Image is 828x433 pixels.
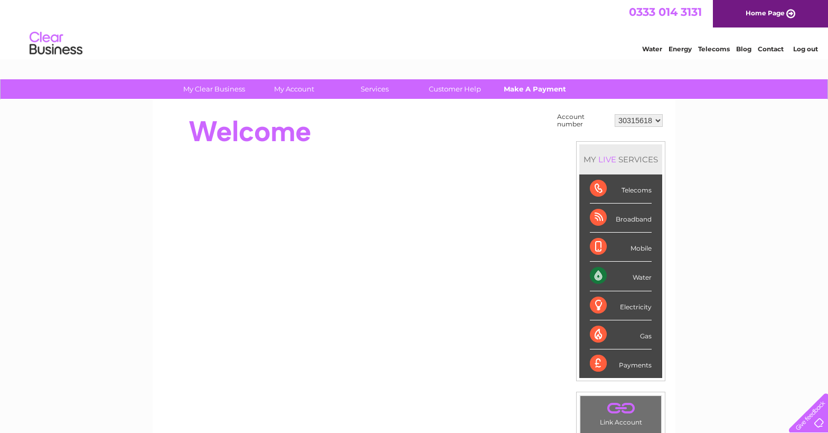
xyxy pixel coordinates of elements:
[629,5,702,19] a: 0333 014 3131
[554,110,612,131] td: Account number
[793,45,818,53] a: Log out
[165,6,664,51] div: Clear Business is a trading name of Verastar Limited (registered in [GEOGRAPHIC_DATA] No. 3667643...
[642,45,662,53] a: Water
[583,399,658,417] a: .
[411,79,498,99] a: Customer Help
[590,204,652,233] div: Broadband
[596,154,618,164] div: LIVE
[758,45,784,53] a: Contact
[331,79,418,99] a: Services
[590,291,652,320] div: Electricity
[29,27,83,60] img: logo.png
[736,45,751,53] a: Blog
[590,262,652,291] div: Water
[590,174,652,204] div: Telecoms
[579,144,662,174] div: MY SERVICES
[580,395,662,429] td: Link Account
[590,349,652,378] div: Payments
[251,79,338,99] a: My Account
[590,320,652,349] div: Gas
[698,45,730,53] a: Telecoms
[492,79,579,99] a: Make A Payment
[590,233,652,262] div: Mobile
[669,45,692,53] a: Energy
[171,79,258,99] a: My Clear Business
